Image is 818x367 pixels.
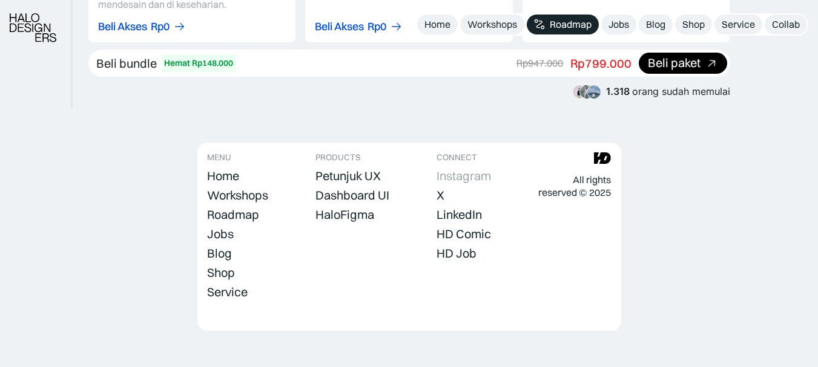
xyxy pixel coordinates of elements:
[98,21,186,33] a: Beli AksesRp0
[207,152,231,163] div: MENU
[550,18,592,31] div: Roadmap
[722,18,755,31] div: Service
[96,56,157,71] div: Beli bundle
[437,246,477,261] div: HD Job
[315,169,381,183] div: Petunjuk UX
[772,18,800,31] div: Collab
[437,245,477,262] a: HD Job
[315,187,389,204] a: Dashboard UI
[765,15,807,34] a: Collab
[315,21,403,33] a: Beli AksesRp0
[151,21,170,33] div: Rp0
[437,152,477,163] div: CONNECT
[675,15,712,34] a: Shop
[315,167,381,184] a: Petunjuk UX
[437,169,491,183] div: Instagram
[601,15,636,34] a: Jobs
[98,21,147,33] div: Beli Akses
[315,188,389,203] div: Dashboard UI
[368,21,386,33] div: Rp0
[207,167,239,184] a: Home
[437,227,491,241] div: HD Comic
[315,206,374,223] a: HaloFigma
[207,226,234,242] a: Jobs
[538,174,611,199] div: All rights reserved © 2025
[516,57,563,70] div: Rp947.000
[682,18,705,31] div: Shop
[437,226,491,242] a: HD Comic
[437,206,482,223] a: LinkedIn
[207,188,268,203] div: Workshops
[207,284,248,300] a: Service
[207,264,235,281] a: Shop
[207,227,234,241] div: Jobs
[315,21,364,33] div: Beli Akses
[646,18,665,31] div: Blog
[460,15,524,34] a: Workshops
[207,207,259,222] div: Roadmap
[207,169,239,183] div: Home
[207,285,248,299] div: Service
[88,50,730,77] a: Beli bundleHemat Rp148.000Rp947.000Rp799.000Beli paket
[606,86,730,97] div: orang sudah memulai
[207,206,259,223] a: Roadmap
[424,18,450,31] div: Home
[437,187,444,204] a: X
[609,18,629,31] div: Jobs
[639,15,673,34] a: Blog
[315,152,360,163] div: PRODUCTS
[207,265,235,280] div: Shop
[164,57,233,70] div: Hemat Rp148.000
[417,15,458,34] a: Home
[648,57,701,70] div: Beli paket
[315,207,374,222] div: HaloFigma
[207,245,232,262] a: Blog
[207,187,268,204] a: Workshops
[207,246,232,261] div: Blog
[714,15,762,34] a: Service
[606,85,630,97] span: 1.318
[527,15,599,34] a: Roadmap
[570,56,632,71] div: Rp799.000
[437,188,444,203] div: X
[467,18,517,31] div: Workshops
[437,207,482,222] div: LinkedIn
[437,167,491,184] a: Instagram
